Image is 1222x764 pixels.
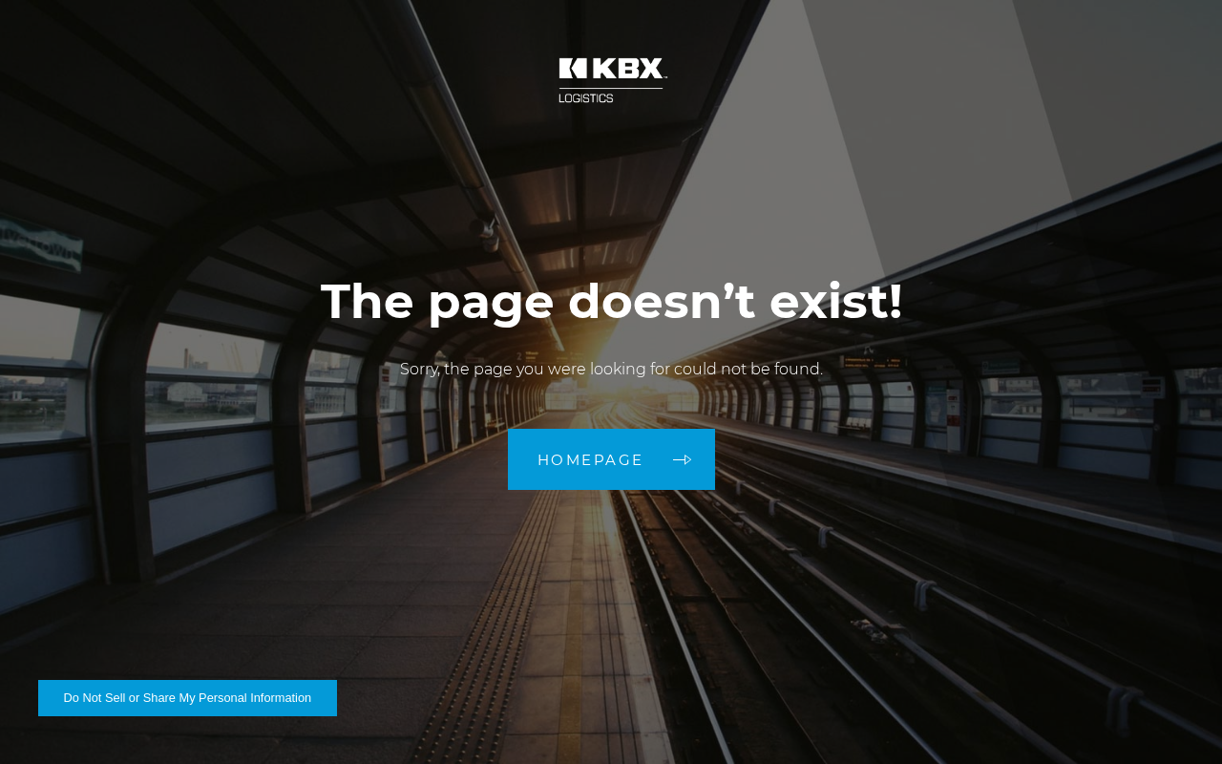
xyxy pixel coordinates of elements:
[539,38,683,122] img: kbx logo
[38,680,337,716] button: Do Not Sell or Share My Personal Information
[321,358,902,381] p: Sorry, the page you were looking for could not be found.
[508,429,715,490] a: Homepage arrow arrow
[1127,672,1222,764] iframe: Chat Widget
[537,453,644,467] span: Homepage
[321,274,902,329] h1: The page doesn’t exist!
